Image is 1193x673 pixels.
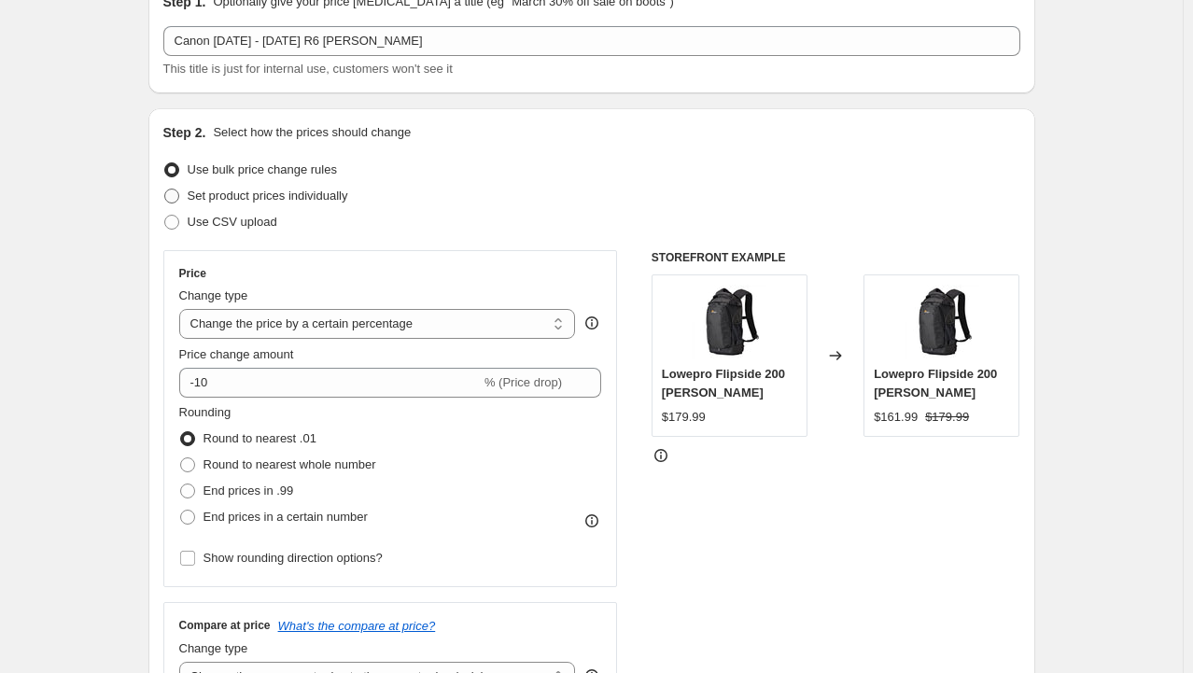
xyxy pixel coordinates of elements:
span: Use CSV upload [188,215,277,229]
div: $161.99 [874,408,918,427]
input: -15 [179,368,481,398]
div: help [582,314,601,332]
span: Rounding [179,405,232,419]
span: Set product prices individually [188,189,348,203]
span: Change type [179,288,248,302]
span: This title is just for internal use, customers won't see it [163,62,453,76]
p: Select how the prices should change [213,123,411,142]
h3: Compare at price [179,618,271,633]
span: Use bulk price change rules [188,162,337,176]
span: Round to nearest whole number [204,457,376,471]
span: Show rounding direction options? [204,551,383,565]
strike: $179.99 [925,408,969,427]
span: Lowepro Flipside 200 [PERSON_NAME] [662,367,785,400]
span: Price change amount [179,347,294,361]
div: $179.99 [662,408,706,427]
span: Lowepro Flipside 200 [PERSON_NAME] [874,367,997,400]
h2: Step 2. [163,123,206,142]
h6: STOREFRONT EXAMPLE [652,250,1020,265]
button: What's the compare at price? [278,619,436,633]
span: End prices in .99 [204,484,294,498]
span: End prices in a certain number [204,510,368,524]
input: 30% off holiday sale [163,26,1020,56]
h3: Price [179,266,206,281]
span: Change type [179,641,248,655]
img: camera-backpacks-flipside-200-awii-left-sq-lp37125-pww_80x.jpg [692,285,766,359]
span: Round to nearest .01 [204,431,316,445]
img: camera-backpacks-flipside-200-awii-left-sq-lp37125-pww_80x.jpg [905,285,979,359]
span: % (Price drop) [484,375,562,389]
